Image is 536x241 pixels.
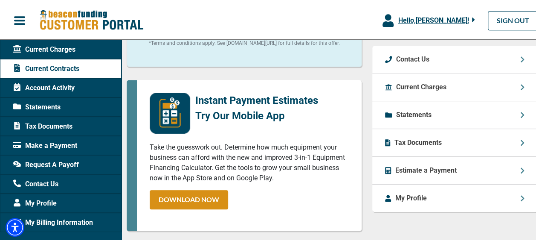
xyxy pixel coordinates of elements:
[150,91,190,132] img: mobile-app-logo.png
[13,82,75,92] span: Account Activity
[394,136,442,147] p: Tax Documents
[13,159,79,169] span: Request A Payoff
[13,197,57,207] span: My Profile
[13,139,77,150] span: Make a Payment
[6,217,24,235] div: Accessibility Menu
[395,164,457,174] p: Estimate a Payment
[13,178,58,188] span: Contact Us
[195,91,318,107] p: Instant Payment Estimates
[13,43,75,53] span: Current Charges
[13,101,61,111] span: Statements
[396,81,446,91] p: Current Charges
[395,192,427,202] p: My Profile
[13,120,72,130] span: Tax Documents
[13,62,79,73] span: Current Contracts
[39,8,143,30] img: Beacon Funding Customer Portal Logo
[195,107,318,122] p: Try Our Mobile App
[396,109,432,119] p: Statements
[398,15,469,23] span: Hello, [PERSON_NAME] !
[140,38,349,46] p: *Terms and conditions apply. See [DOMAIN_NAME][URL] for full details for this offer.
[150,189,228,208] a: DOWNLOAD NOW
[396,53,429,63] p: Contact Us
[150,141,349,182] p: Take the guesswork out. Determine how much equipment your business can afford with the new and im...
[13,216,93,226] span: My Billing Information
